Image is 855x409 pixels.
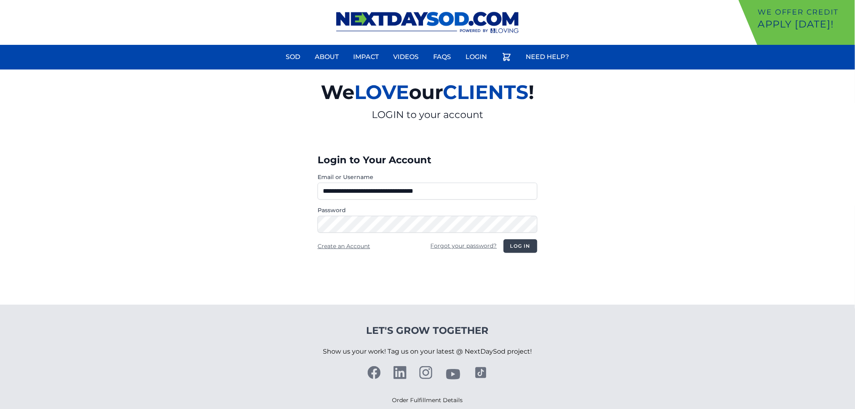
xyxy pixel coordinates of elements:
a: FAQs [429,47,456,67]
span: CLIENTS [443,80,529,104]
a: Need Help? [521,47,574,67]
label: Email or Username [318,173,537,181]
a: Create an Account [318,242,370,250]
a: About [310,47,344,67]
a: Login [461,47,492,67]
h3: Login to Your Account [318,154,537,167]
h4: Let's Grow Together [323,324,532,337]
p: LOGIN to your account [227,108,628,121]
a: Order Fulfillment Details [392,396,463,404]
p: Apply [DATE]! [758,18,852,31]
span: LOVE [354,80,409,104]
label: Password [318,206,537,214]
p: We offer Credit [758,6,852,18]
p: Show us your work! Tag us on your latest @ NextDaySod project! [323,337,532,366]
a: Impact [349,47,384,67]
button: Log in [503,239,537,253]
h2: We our ! [227,76,628,108]
a: Videos [389,47,424,67]
a: Sod [281,47,305,67]
a: Forgot your password? [431,242,497,249]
